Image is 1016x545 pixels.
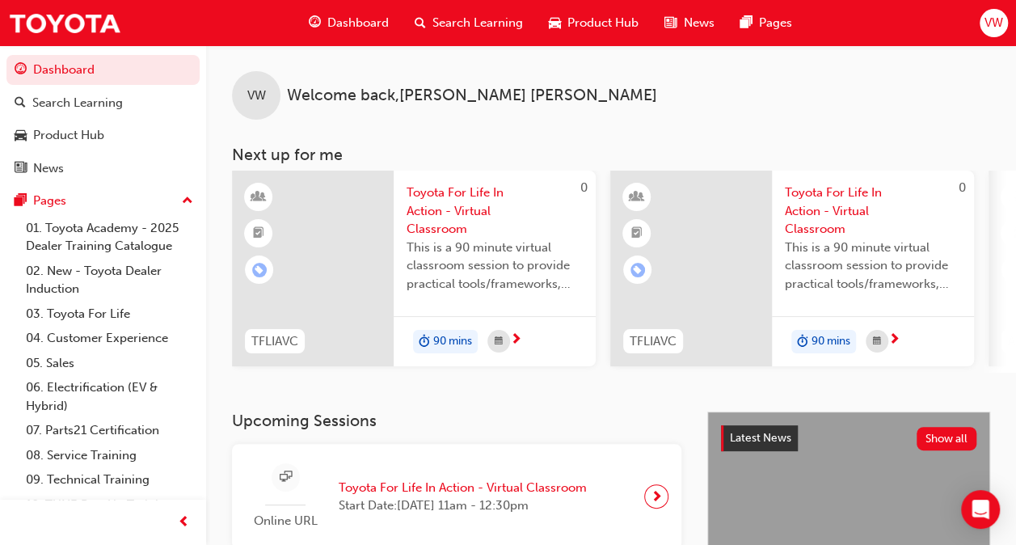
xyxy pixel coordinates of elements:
[630,263,645,277] span: learningRecordVerb_ENROLL-icon
[19,216,200,259] a: 01. Toyota Academy - 2025 Dealer Training Catalogue
[433,332,472,351] span: 90 mins
[15,96,26,111] span: search-icon
[683,14,714,32] span: News
[415,13,426,33] span: search-icon
[432,14,523,32] span: Search Learning
[206,146,1016,164] h3: Next up for me
[8,5,121,41] img: Trak
[651,485,663,508] span: next-icon
[245,512,326,530] span: Online URL
[961,490,1000,529] div: Open Intercom Messenger
[182,191,193,212] span: up-icon
[19,418,200,443] a: 07. Parts21 Certification
[631,223,643,244] span: booktick-icon
[536,6,651,40] a: car-iconProduct Hub
[984,14,1003,32] span: VW
[232,171,596,366] a: 0TFLIAVCToyota For Life In Action - Virtual ClassroomThis is a 90 minute virtual classroom sessio...
[339,496,587,515] span: Start Date: [DATE] 11am - 12:30pm
[740,13,752,33] span: pages-icon
[32,94,123,112] div: Search Learning
[15,63,27,78] span: guage-icon
[252,263,267,277] span: learningRecordVerb_ENROLL-icon
[567,14,639,32] span: Product Hub
[19,492,200,518] a: 10. TUNE Rev-Up Training
[339,479,587,497] span: Toyota For Life In Action - Virtual Classroom
[664,13,677,33] span: news-icon
[721,425,976,451] a: Latest NewsShow all
[630,332,677,351] span: TFLIAVC
[651,6,727,40] a: news-iconNews
[510,333,522,348] span: next-icon
[251,332,298,351] span: TFLIAVC
[245,457,668,537] a: Online URLToyota For Life In Action - Virtual ClassroomStart Date:[DATE] 11am - 12:30pm
[730,431,791,445] span: Latest News
[33,159,64,178] div: News
[549,13,561,33] span: car-icon
[287,87,657,105] span: Welcome back , [PERSON_NAME] [PERSON_NAME]
[6,186,200,216] button: Pages
[6,55,200,85] a: Dashboard
[758,14,791,32] span: Pages
[980,9,1008,37] button: VW
[785,184,961,239] span: Toyota For Life In Action - Virtual Classroom
[797,332,808,353] span: duration-icon
[280,467,292,488] span: sessionType_ONLINE_URL-icon
[33,126,104,145] div: Product Hub
[6,154,200,184] a: News
[178,513,190,533] span: prev-icon
[253,187,264,208] span: learningResourceType_INSTRUCTOR_LED-icon
[296,6,402,40] a: guage-iconDashboard
[19,326,200,351] a: 04. Customer Experience
[19,443,200,468] a: 08. Service Training
[610,171,974,366] a: 0TFLIAVCToyota For Life In Action - Virtual ClassroomThis is a 90 minute virtual classroom sessio...
[6,52,200,186] button: DashboardSearch LearningProduct HubNews
[19,302,200,327] a: 03. Toyota For Life
[247,87,266,105] span: VW
[580,180,588,195] span: 0
[15,129,27,143] span: car-icon
[6,120,200,150] a: Product Hub
[253,223,264,244] span: booktick-icon
[785,239,961,294] span: This is a 90 minute virtual classroom session to provide practical tools/frameworks, behaviours a...
[19,375,200,418] a: 06. Electrification (EV & Hybrid)
[407,239,583,294] span: This is a 90 minute virtual classroom session to provide practical tools/frameworks, behaviours a...
[19,351,200,376] a: 05. Sales
[309,13,321,33] span: guage-icon
[727,6,804,40] a: pages-iconPages
[959,180,966,195] span: 0
[232,412,681,430] h3: Upcoming Sessions
[631,187,643,208] span: learningResourceType_INSTRUCTOR_LED-icon
[33,192,66,210] div: Pages
[812,332,850,351] span: 90 mins
[15,162,27,176] span: news-icon
[402,6,536,40] a: search-iconSearch Learning
[407,184,583,239] span: Toyota For Life In Action - Virtual Classroom
[6,88,200,118] a: Search Learning
[15,194,27,209] span: pages-icon
[917,427,977,450] button: Show all
[327,14,389,32] span: Dashboard
[419,332,430,353] span: duration-icon
[19,467,200,492] a: 09. Technical Training
[495,332,503,352] span: calendar-icon
[888,333,900,348] span: next-icon
[873,332,881,352] span: calendar-icon
[19,259,200,302] a: 02. New - Toyota Dealer Induction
